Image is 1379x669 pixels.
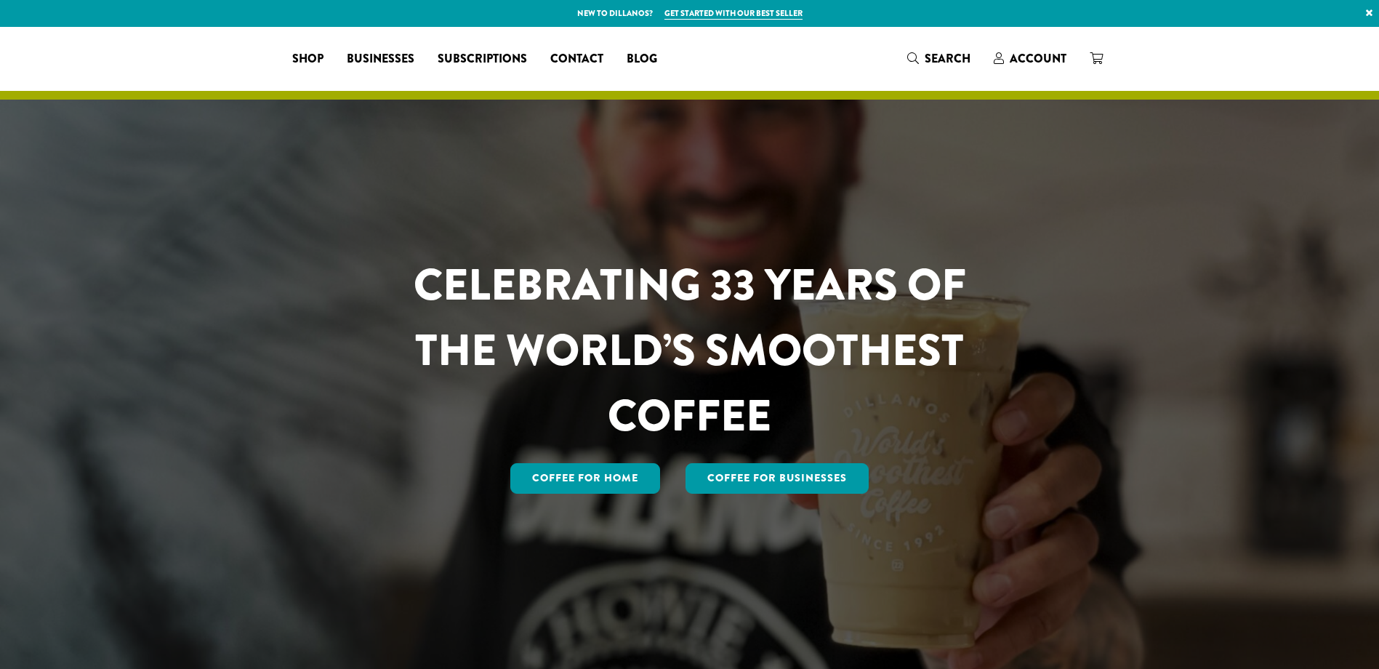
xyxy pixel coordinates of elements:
a: Shop [281,47,335,71]
span: Account [1010,50,1066,67]
span: Blog [627,50,657,68]
span: Businesses [347,50,414,68]
span: Search [925,50,970,67]
span: Subscriptions [438,50,527,68]
span: Contact [550,50,603,68]
span: Shop [292,50,323,68]
a: Search [896,47,982,71]
h1: CELEBRATING 33 YEARS OF THE WORLD’S SMOOTHEST COFFEE [371,252,1009,449]
a: Get started with our best seller [664,7,803,20]
a: Coffee For Businesses [686,463,869,494]
a: Coffee for Home [510,463,660,494]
